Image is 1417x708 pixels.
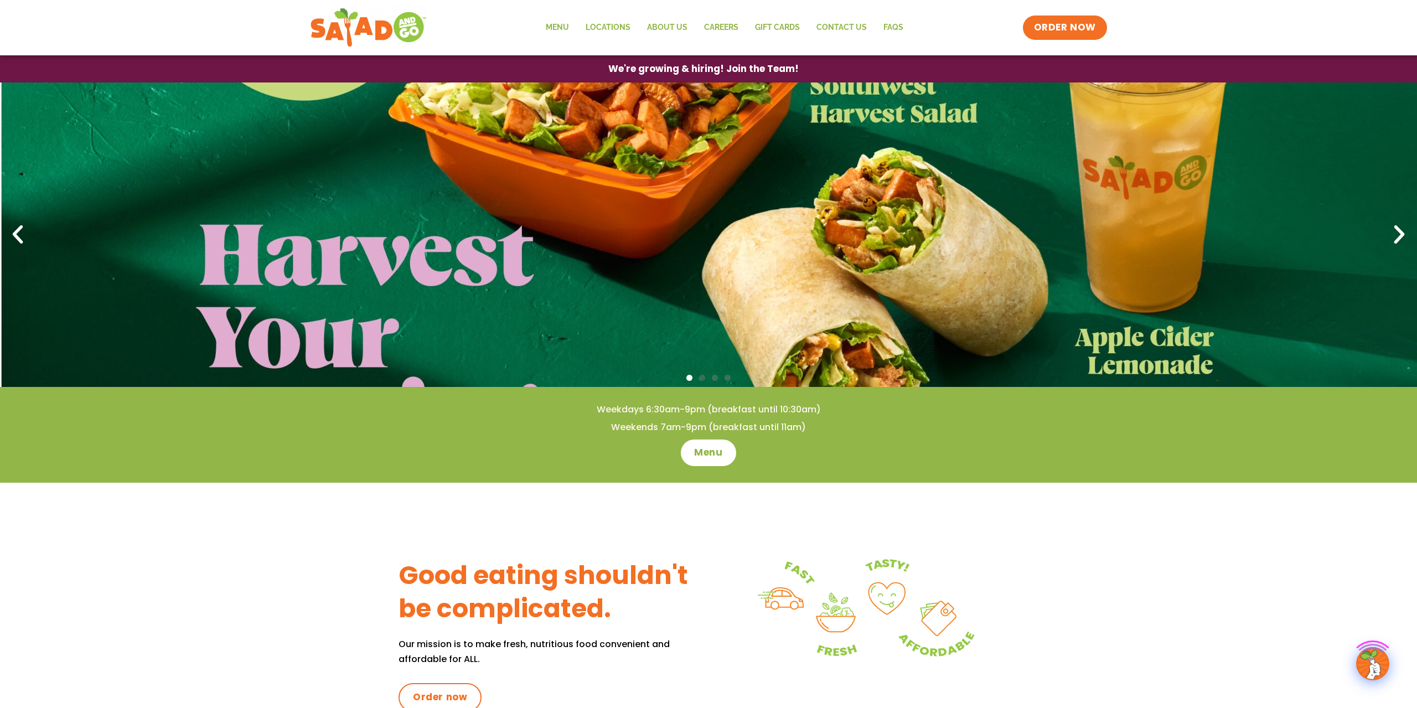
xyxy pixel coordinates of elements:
[699,375,705,381] span: Go to slide 2
[6,223,30,247] div: Previous slide
[413,691,467,704] span: Order now
[537,15,577,40] a: Menu
[1023,15,1107,40] a: ORDER NOW
[399,559,708,626] h3: Good eating shouldn't be complicated.
[537,15,912,40] nav: Menu
[681,440,736,466] a: Menu
[694,446,722,459] span: Menu
[1387,223,1411,247] div: Next slide
[577,15,639,40] a: Locations
[696,15,747,40] a: Careers
[747,15,808,40] a: GIFT CARDS
[1034,21,1096,34] span: ORDER NOW
[22,421,1395,433] h4: Weekends 7am-9pm (breakfast until 11am)
[592,56,815,82] a: We're growing & hiring! Join the Team!
[22,404,1395,416] h4: Weekdays 6:30am-9pm (breakfast until 10:30am)
[608,64,799,74] span: We're growing & hiring! Join the Team!
[808,15,875,40] a: Contact Us
[875,15,912,40] a: FAQs
[399,637,708,666] p: Our mission is to make fresh, nutritious food convenient and affordable for ALL.
[639,15,696,40] a: About Us
[686,375,692,381] span: Go to slide 1
[712,375,718,381] span: Go to slide 3
[725,375,731,381] span: Go to slide 4
[310,6,427,50] img: new-SAG-logo-768×292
